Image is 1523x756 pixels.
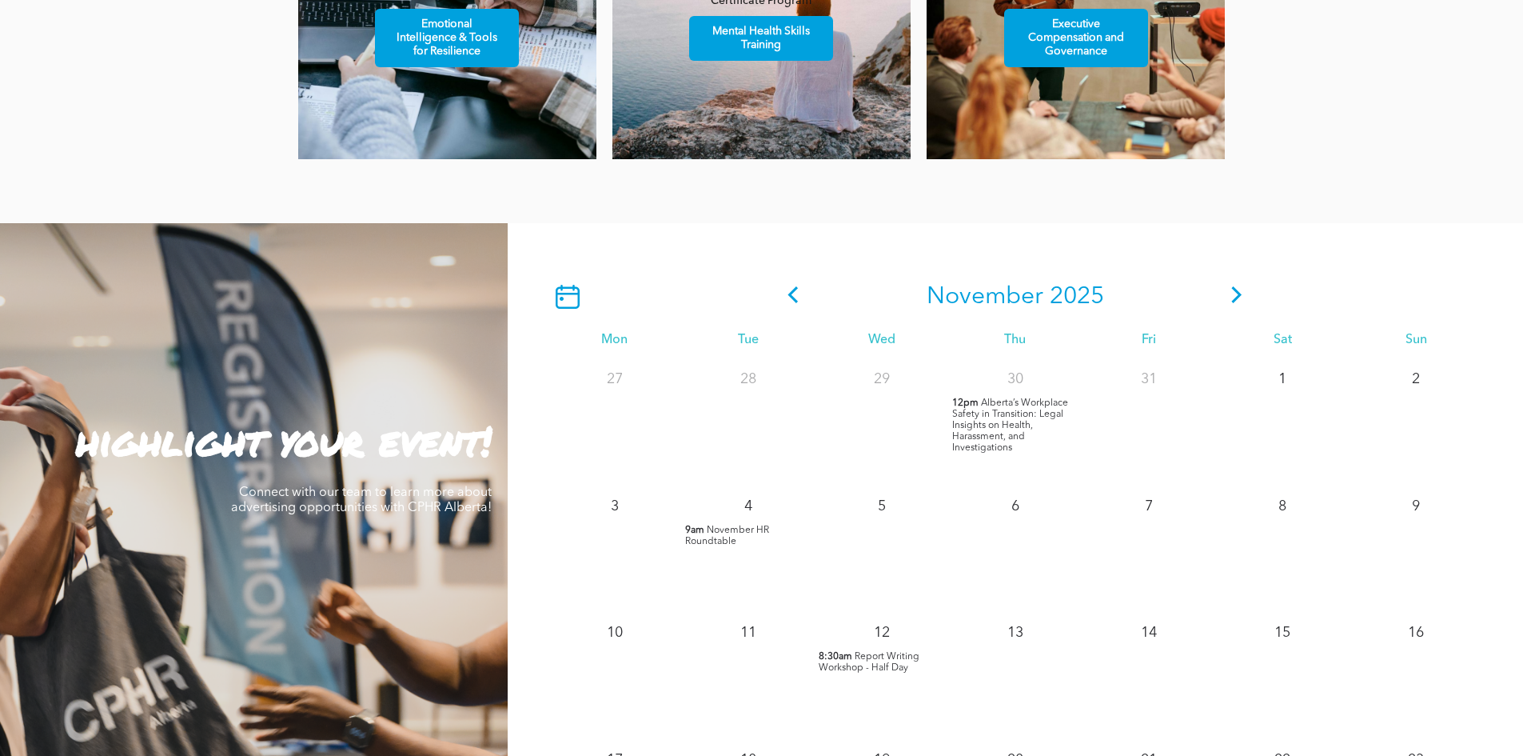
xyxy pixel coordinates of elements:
[685,525,704,536] span: 9am
[1134,365,1163,394] p: 31
[681,333,815,348] div: Tue
[689,16,833,61] a: Mental Health Skills Training
[1216,333,1350,348] div: Sat
[685,526,769,546] span: November HR Roundtable
[819,651,852,662] span: 8:30am
[1050,285,1104,309] span: 2025
[867,365,896,394] p: 29
[1082,333,1216,348] div: Fri
[692,17,831,60] span: Mental Health Skills Training
[1001,492,1030,521] p: 6
[734,618,763,647] p: 11
[1134,618,1163,647] p: 14
[1401,492,1430,521] p: 9
[76,412,492,469] strong: highlight your event!
[1350,333,1483,348] div: Sun
[231,486,492,514] span: Connect with our team to learn more about advertising opportunities with CPHR Alberta!
[1001,365,1030,394] p: 30
[377,10,516,66] span: Emotional Intelligence & Tools for Resilience
[375,9,519,67] a: Emotional Intelligence & Tools for Resilience
[1401,365,1430,394] p: 2
[600,365,629,394] p: 27
[815,333,948,348] div: Wed
[1268,618,1297,647] p: 15
[867,492,896,521] p: 5
[734,365,763,394] p: 28
[1007,10,1146,66] span: Executive Compensation and Governance
[1268,492,1297,521] p: 8
[600,618,629,647] p: 10
[952,398,1068,453] span: Alberta’s Workplace Safety in Transition: Legal Insights on Health, Harassment, and Investigations
[819,652,919,673] span: Report Writing Workshop - Half Day
[1401,618,1430,647] p: 16
[1001,618,1030,647] p: 13
[948,333,1082,348] div: Thu
[1268,365,1297,394] p: 1
[548,333,681,348] div: Mon
[600,492,629,521] p: 3
[1134,492,1163,521] p: 7
[952,398,979,409] span: 12pm
[734,492,763,521] p: 4
[927,285,1043,309] span: November
[1004,9,1148,67] a: Executive Compensation and Governance
[867,618,896,647] p: 12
